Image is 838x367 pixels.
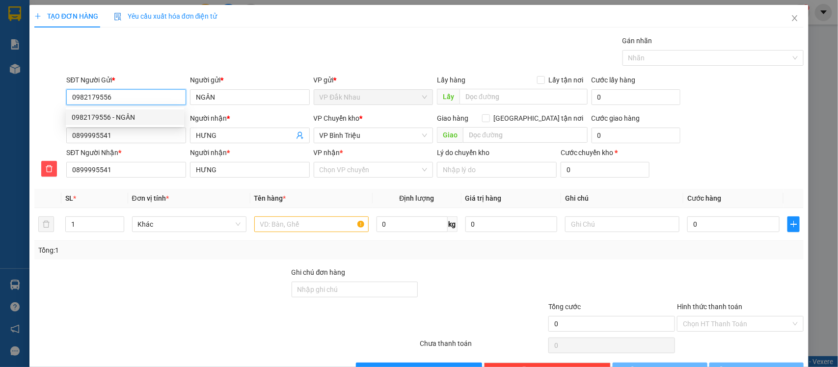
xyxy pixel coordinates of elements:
span: Increase Value [113,217,124,224]
span: VP Bình Triệu [320,128,428,143]
span: close [791,14,799,22]
span: SL [65,194,73,202]
span: Decrease Value [113,224,124,232]
input: VD: Bàn, Ghế [254,216,369,232]
div: 0982179556 - NGÂN [72,112,178,123]
span: kg [448,216,458,232]
span: VP nhận [314,149,340,157]
div: Tổng: 1 [38,245,324,256]
span: plus [34,13,41,20]
span: delete [42,165,56,173]
div: Người nhận [190,113,310,124]
input: Tên người nhận [190,162,310,178]
span: VP Chuyển kho [314,114,360,122]
span: Giao hàng [437,114,468,122]
label: Cước lấy hàng [592,76,636,84]
span: up [116,218,122,224]
button: delete [41,161,57,177]
span: Đơn vị tính [132,194,169,202]
input: SĐT người nhận [66,162,186,178]
label: Ghi chú đơn hàng [292,268,346,276]
div: Cước chuyển kho [561,147,649,158]
input: Dọc đường [460,89,588,105]
span: Giá trị hàng [465,194,502,202]
label: Gán nhãn [622,37,652,45]
input: Ghi chú đơn hàng [292,282,418,297]
div: 0982179556 - NGÂN [66,109,184,125]
span: Lấy [437,89,460,105]
input: Ghi Chú [565,216,679,232]
input: Cước giao hàng [592,128,680,143]
input: Lý do chuyển kho [437,162,557,178]
input: 0 [465,216,558,232]
label: Cước giao hàng [592,114,640,122]
input: Cước lấy hàng [592,89,680,105]
div: SĐT Người Nhận [66,147,186,158]
div: Người nhận [190,147,310,158]
span: Giao [437,127,463,143]
span: Tên hàng [254,194,286,202]
span: Yêu cầu xuất hóa đơn điện tử [114,12,217,20]
th: Ghi chú [561,189,683,208]
button: Close [781,5,809,32]
span: plus [788,220,799,228]
span: TẠO ĐƠN HÀNG [34,12,98,20]
span: Tổng cước [548,303,581,311]
button: plus [787,216,800,232]
span: Cước hàng [687,194,721,202]
span: [GEOGRAPHIC_DATA] tận nơi [490,113,588,124]
span: down [116,225,122,231]
button: delete [38,216,54,232]
span: Lấy hàng [437,76,465,84]
input: Dọc đường [463,127,588,143]
span: Lấy tận nơi [545,75,588,85]
span: user-add [296,131,304,139]
span: Khác [138,217,241,232]
div: Chưa thanh toán [419,338,548,355]
div: VP gửi [314,75,433,85]
div: SĐT Người Gửi [66,75,186,85]
span: VP Đắk Nhau [320,90,428,105]
div: Người gửi [190,75,310,85]
label: Hình thức thanh toán [677,303,742,311]
span: Định lượng [400,194,434,202]
label: Lý do chuyển kho [437,149,489,157]
img: icon [114,13,122,21]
